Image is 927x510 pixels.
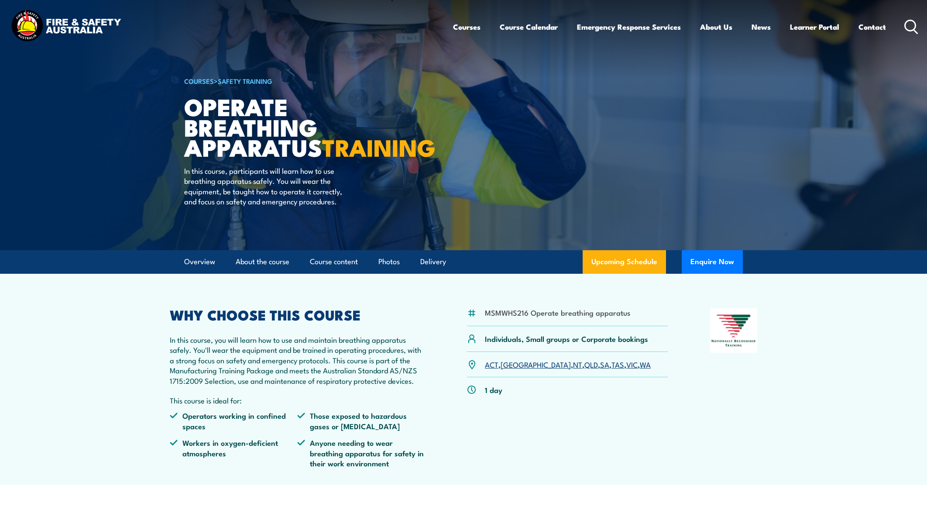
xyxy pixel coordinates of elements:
[584,359,598,369] a: QLD
[184,165,343,207] p: In this course, participants will learn how to use breathing apparatus safely. You will wear the ...
[752,15,771,38] a: News
[700,15,732,38] a: About Us
[640,359,651,369] a: WA
[501,359,571,369] a: [GEOGRAPHIC_DATA]
[184,250,215,273] a: Overview
[710,308,757,353] img: Nationally Recognised Training logo.
[378,250,400,273] a: Photos
[600,359,609,369] a: SA
[573,359,582,369] a: NT
[310,250,358,273] a: Course content
[500,15,558,38] a: Course Calendar
[485,334,648,344] p: Individuals, Small groups or Corporate bookings
[611,359,624,369] a: TAS
[184,96,400,157] h1: Operate Breathing Apparatus
[322,128,436,165] strong: TRAINING
[485,359,651,369] p: , , , , , , ,
[420,250,446,273] a: Delivery
[170,308,425,320] h2: WHY CHOOSE THIS COURSE
[297,410,425,431] li: Those exposed to hazardous gases or [MEDICAL_DATA]
[682,250,743,274] button: Enquire Now
[236,250,289,273] a: About the course
[170,395,425,405] p: This course is ideal for:
[583,250,666,274] a: Upcoming Schedule
[485,307,630,317] li: MSMWHS216 Operate breathing apparatus
[577,15,681,38] a: Emergency Response Services
[485,359,498,369] a: ACT
[626,359,638,369] a: VIC
[218,76,272,86] a: Safety Training
[453,15,481,38] a: Courses
[170,410,297,431] li: Operators working in confined spaces
[297,438,425,468] li: Anyone needing to wear breathing apparatus for safety in their work environment
[184,76,214,86] a: COURSES
[170,438,297,468] li: Workers in oxygen-deficient atmospheres
[790,15,839,38] a: Learner Portal
[184,76,400,86] h6: >
[170,334,425,386] p: In this course, you will learn how to use and maintain breathing apparatus safely. You'll wear th...
[858,15,886,38] a: Contact
[485,385,502,395] p: 1 day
